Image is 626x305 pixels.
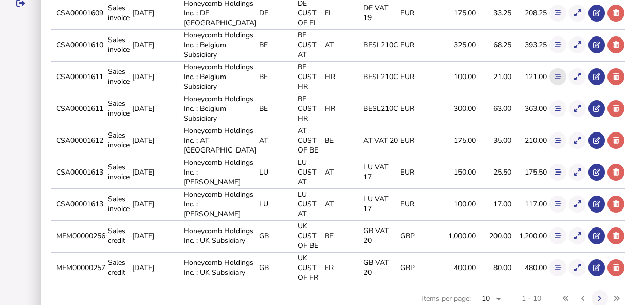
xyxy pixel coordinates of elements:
td: Sales invoice [106,29,130,60]
td: UK CUST OF BE [296,220,323,251]
td: HR [323,61,361,92]
td: EUR [398,188,441,219]
td: GB VAT 20 [361,252,398,283]
td: GB [257,220,296,251]
td: MEM00000256 [54,220,106,251]
button: Show flow [549,100,566,117]
td: LU [257,188,296,219]
td: [DATE] [130,157,181,187]
button: Delete transaction [607,100,624,117]
td: Honeycomb Holdings Inc. : Belgium Subsidiary [181,93,257,124]
td: GB [257,252,296,283]
td: Honeycomb Holdings Inc. : Belgium Subsidiary [181,29,257,60]
button: Show transaction detail [569,132,586,149]
button: Open in advisor [588,227,605,244]
button: Delete transaction [607,36,624,53]
td: 80.00 [476,252,512,283]
td: BE CUST HR [296,61,323,92]
td: LU VAT 17 [361,188,398,219]
td: UK CUST OF FR [296,252,323,283]
td: 300.00 [441,93,476,124]
td: CSA00001613 [54,188,106,219]
button: Show flow [549,227,566,244]
td: 1,200.00 [512,220,547,251]
td: Honeycomb Holdings Inc. : [PERSON_NAME] [181,188,257,219]
button: Show transaction detail [569,164,586,181]
td: 1,000.00 [441,220,476,251]
td: BESL210C [361,93,398,124]
span: 10 [482,294,490,303]
button: Show flow [549,5,566,22]
button: Show flow [549,164,566,181]
td: HR [323,93,361,124]
td: Sales invoice [106,93,130,124]
td: [DATE] [130,125,181,156]
td: AT [323,157,361,187]
td: 17.00 [476,188,512,219]
td: BE [257,61,296,92]
td: CSA00001613 [54,157,106,187]
button: Delete transaction [607,259,624,276]
div: 1 - 10 [522,294,541,303]
td: AT VAT 20 [361,125,398,156]
td: [DATE] [130,220,181,251]
button: Open in advisor [588,196,605,213]
td: AT CUST OF BE [296,125,323,156]
td: 21.00 [476,61,512,92]
td: BESL210C [361,61,398,92]
td: GBP [398,252,441,283]
td: EUR [398,61,441,92]
td: Honeycomb Holdings Inc. : [PERSON_NAME] [181,157,257,187]
td: AT [323,29,361,60]
td: [DATE] [130,61,181,92]
button: Open in advisor [588,164,605,181]
td: Honeycomb Holdings Inc. : UK Subsidiary [181,252,257,283]
td: Sales invoice [106,188,130,219]
button: Delete transaction [607,5,624,22]
td: [DATE] [130,188,181,219]
td: Sales invoice [106,157,130,187]
td: 150.00 [441,157,476,187]
td: LU CUST AT [296,157,323,187]
button: Show transaction detail [569,259,586,276]
td: Honeycomb Holdings Inc. : Belgium Subsidiary [181,61,257,92]
td: [DATE] [130,29,181,60]
td: LU [257,157,296,187]
button: Show flow [549,36,566,53]
td: 200.00 [476,220,512,251]
td: FR [323,252,361,283]
button: Open in advisor [588,68,605,85]
button: Open in advisor [588,5,605,22]
td: BE [323,125,361,156]
button: Show transaction detail [569,5,586,22]
td: 100.00 [441,61,476,92]
button: Delete transaction [607,227,624,244]
td: CSA00001611 [54,61,106,92]
button: Show flow [549,196,566,213]
td: 363.00 [512,93,547,124]
button: Delete transaction [607,132,624,149]
td: Sales credit [106,252,130,283]
td: 25.50 [476,157,512,187]
td: EUR [398,125,441,156]
td: Sales invoice [106,125,130,156]
td: 175.50 [512,157,547,187]
td: Honeycomb Holdings Inc. : UK Subsidiary [181,220,257,251]
td: BE CUST HR [296,93,323,124]
button: Show transaction detail [569,196,586,213]
button: Open in advisor [588,132,605,149]
button: Delete transaction [607,164,624,181]
td: 480.00 [512,252,547,283]
td: LU CUST AT [296,188,323,219]
td: Sales credit [106,220,130,251]
td: 63.00 [476,93,512,124]
td: EUR [398,157,441,187]
td: 393.25 [512,29,547,60]
td: EUR [398,29,441,60]
button: Open in advisor [588,36,605,53]
td: AT [257,125,296,156]
td: EUR [398,93,441,124]
button: Show transaction detail [569,68,586,85]
td: BE [257,93,296,124]
td: BE [257,29,296,60]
